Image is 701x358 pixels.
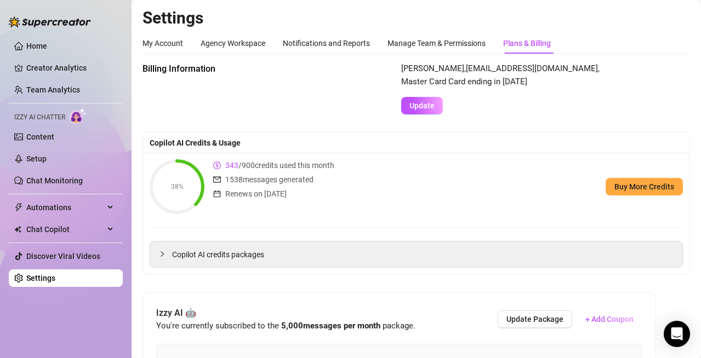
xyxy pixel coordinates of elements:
[26,154,47,163] a: Setup
[150,183,204,190] span: 38%
[143,37,183,49] div: My Account
[172,249,674,261] span: Copilot AI credits packages
[213,188,221,200] span: calendar
[606,178,683,195] button: Buy More Credits
[503,37,551,49] div: Plans & Billing
[498,310,572,328] button: Update Package
[159,251,166,257] span: collapsed
[409,101,435,110] span: Update
[213,174,221,186] span: mail
[14,203,23,212] span: thunderbolt
[26,42,47,50] a: Home
[213,159,221,171] span: dollar-circle
[156,321,415,331] span: You're currently subscribed to the package.
[401,97,443,114] button: Update
[664,321,690,347] div: Open Intercom Messenger
[26,176,83,185] a: Chat Monitoring
[143,8,690,28] h2: Settings
[577,310,642,328] button: + Add Coupon
[283,37,370,49] div: Notifications and Reports
[150,137,683,149] div: Copilot AI Credits & Usage
[14,112,65,123] span: Izzy AI Chatter
[387,37,486,49] div: Manage Team & Permissions
[143,62,327,76] span: Billing Information
[201,37,265,49] div: Agency Workspace
[585,315,634,324] span: + Add Coupon
[26,221,104,238] span: Chat Copilot
[14,226,21,233] img: Chat Copilot
[225,159,334,171] span: / 900 credits used this month
[26,85,80,94] a: Team Analytics
[26,199,104,216] span: Automations
[9,16,91,27] img: logo-BBDzfeDw.svg
[26,252,100,261] a: Discover Viral Videos
[506,315,563,324] span: Update Package
[401,62,600,88] span: [PERSON_NAME] , [EMAIL_ADDRESS][DOMAIN_NAME] , Master Card Card ending in [DATE]
[70,108,87,124] img: AI Chatter
[281,321,380,331] strong: 5,000 messages per month
[156,306,415,320] span: Izzy AI 🤖
[26,132,54,141] a: Content
[150,241,682,267] div: Copilot AI credits packages
[614,182,674,191] span: Buy More Credits
[225,161,238,170] span: 343
[225,188,287,200] span: Renews on [DATE]
[225,174,314,186] span: 1538 messages generated
[26,59,114,77] a: Creator Analytics
[26,274,55,282] a: Settings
